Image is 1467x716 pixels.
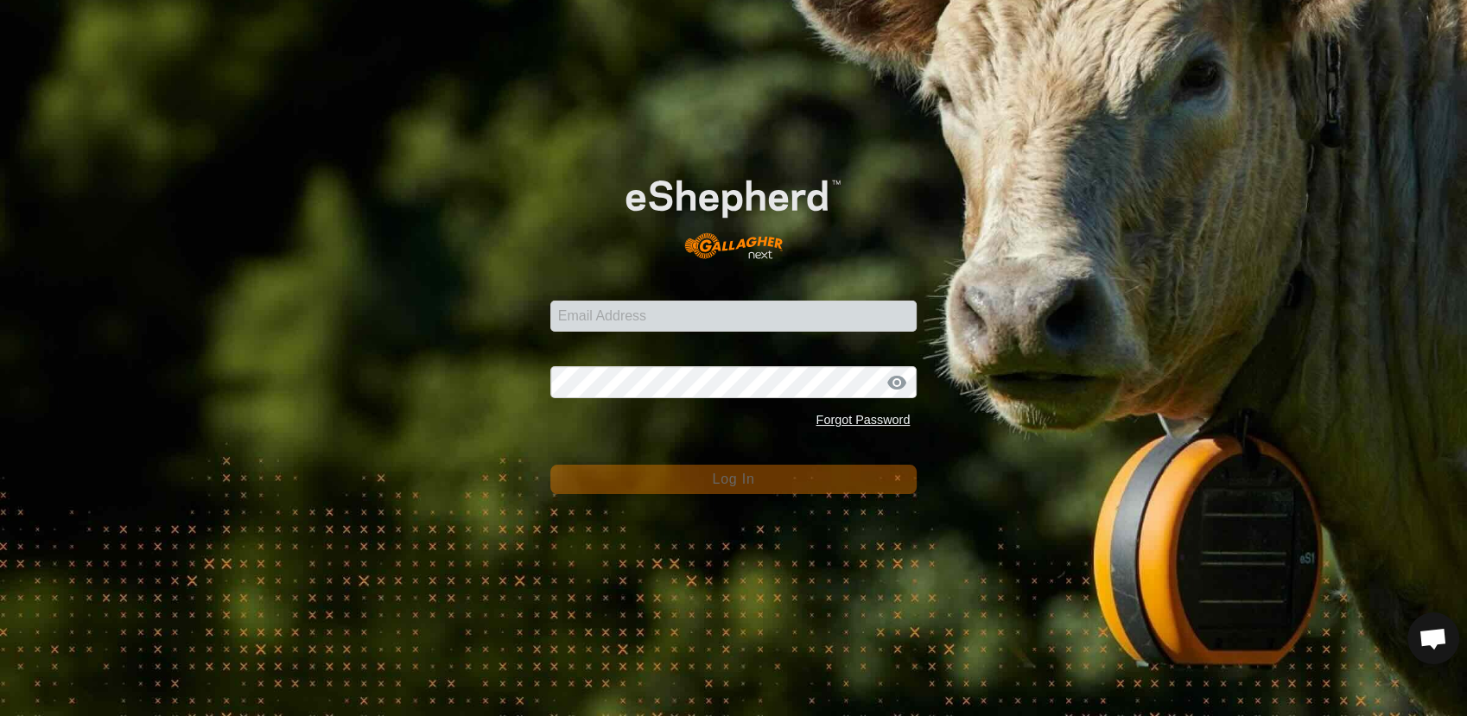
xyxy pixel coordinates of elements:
input: Email Address [550,301,918,332]
img: E-shepherd Logo [587,149,880,275]
div: Open chat [1407,612,1459,664]
button: Log In [550,465,918,494]
a: Forgot Password [816,413,910,427]
span: Log In [712,472,754,486]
